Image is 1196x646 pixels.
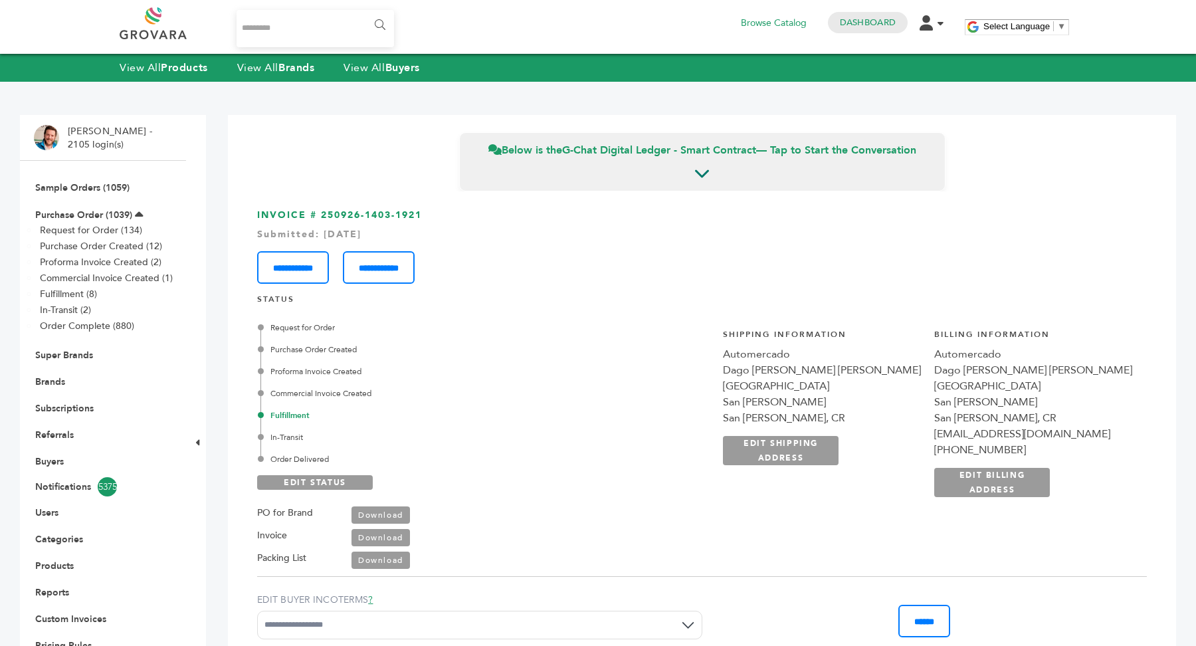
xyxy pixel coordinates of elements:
[723,394,921,410] div: San [PERSON_NAME]
[934,346,1132,362] div: Automercado
[983,21,1066,31] a: Select Language​
[35,181,130,194] a: Sample Orders (1059)
[40,288,97,300] a: Fulfillment (8)
[35,429,74,441] a: Referrals
[40,304,91,316] a: In-Transit (2)
[35,349,93,362] a: Super Brands
[257,294,1147,312] h4: STATUS
[257,505,313,521] label: PO for Brand
[98,477,117,496] span: 5375
[723,410,921,426] div: San [PERSON_NAME], CR
[723,362,921,378] div: Dago [PERSON_NAME] [PERSON_NAME]
[934,468,1050,497] a: EDIT BILLING ADDRESS
[257,528,287,544] label: Invoice
[35,613,106,625] a: Custom Invoices
[161,60,207,75] strong: Products
[40,272,173,284] a: Commercial Invoice Created (1)
[934,426,1132,442] div: [EMAIL_ADDRESS][DOMAIN_NAME]
[40,320,134,332] a: Order Complete (880)
[723,329,921,347] h4: Shipping Information
[983,21,1050,31] span: Select Language
[35,455,64,468] a: Buyers
[257,550,306,566] label: Packing List
[257,228,1147,241] div: Submitted: [DATE]
[260,453,569,465] div: Order Delivered
[237,10,394,47] input: Search...
[934,442,1132,458] div: [PHONE_NUMBER]
[40,256,161,269] a: Proforma Invoice Created (2)
[351,506,410,524] a: Download
[723,378,921,394] div: [GEOGRAPHIC_DATA]
[488,143,916,158] span: Below is the — Tap to Start the Conversation
[35,533,83,546] a: Categories
[351,552,410,569] a: Download
[260,344,569,356] div: Purchase Order Created
[723,346,921,362] div: Automercado
[120,60,208,75] a: View AllProducts
[35,477,171,496] a: Notifications5375
[257,593,702,607] label: EDIT BUYER INCOTERMS
[562,143,756,158] strong: G-Chat Digital Ledger - Smart Contract
[723,436,839,465] a: EDIT SHIPPING ADDRESS
[237,60,315,75] a: View AllBrands
[368,593,373,606] a: ?
[68,125,155,151] li: [PERSON_NAME] - 2105 login(s)
[840,17,896,29] a: Dashboard
[934,329,1132,347] h4: Billing Information
[35,209,132,221] a: Purchase Order (1039)
[278,60,314,75] strong: Brands
[934,394,1132,410] div: San [PERSON_NAME]
[35,506,58,519] a: Users
[351,529,410,546] a: Download
[40,224,142,237] a: Request for Order (134)
[260,366,569,377] div: Proforma Invoice Created
[257,475,373,490] a: EDIT STATUS
[344,60,420,75] a: View AllBuyers
[741,16,807,31] a: Browse Catalog
[35,586,69,599] a: Reports
[257,209,1147,284] h3: INVOICE # 250926-1403-1921
[385,60,420,75] strong: Buyers
[260,431,569,443] div: In-Transit
[934,362,1132,378] div: Dago [PERSON_NAME] [PERSON_NAME]
[35,560,74,572] a: Products
[934,378,1132,394] div: [GEOGRAPHIC_DATA]
[40,240,162,253] a: Purchase Order Created (12)
[260,387,569,399] div: Commercial Invoice Created
[35,402,94,415] a: Subscriptions
[260,409,569,421] div: Fulfillment
[260,322,569,334] div: Request for Order
[1057,21,1066,31] span: ▼
[934,410,1132,426] div: San [PERSON_NAME], CR
[35,376,65,388] a: Brands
